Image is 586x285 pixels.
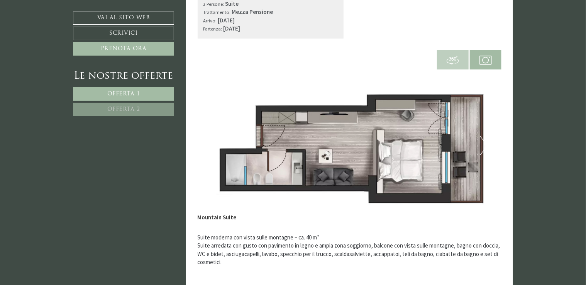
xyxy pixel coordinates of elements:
small: 3 Persone: [203,1,224,7]
button: Previous [211,136,219,155]
b: Mezza Pensione [232,8,273,15]
small: 08:25 [112,85,293,90]
img: 360-grad.svg [447,54,459,66]
small: Arrivo: [203,17,217,24]
div: mercoledì [133,6,172,18]
a: Scrivici [73,27,174,40]
b: [DATE] [224,25,240,32]
p: Suite moderna con vista sulle montagne ~ ca. 40 m² Suite arredata con gusto con pavimento in legn... [198,233,502,275]
span: Offerta 2 [107,107,140,112]
div: Buon giorno, come possiamo aiutarla? [6,20,106,42]
button: Invia [262,204,305,217]
small: 08:24 [12,36,102,41]
img: image [198,70,502,222]
small: Partenza: [203,25,222,32]
button: Next [480,136,488,155]
div: Lei [112,46,293,52]
div: Mountain Suite [198,207,248,221]
b: [DATE] [218,17,235,24]
a: Prenota ora [73,42,174,56]
small: Trattamento: [203,9,231,15]
a: Vai al sito web [73,12,174,25]
img: camera.svg [479,54,492,66]
div: Le nostre offerte [73,69,174,83]
span: Offerta 1 [107,91,140,97]
div: Montis – Active Nature Spa [12,22,102,28]
div: [PERSON_NAME], grazie per l'offerta che ho ricevuto solo [DATE]. Mi confronto con il resto della ... [108,44,298,92]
